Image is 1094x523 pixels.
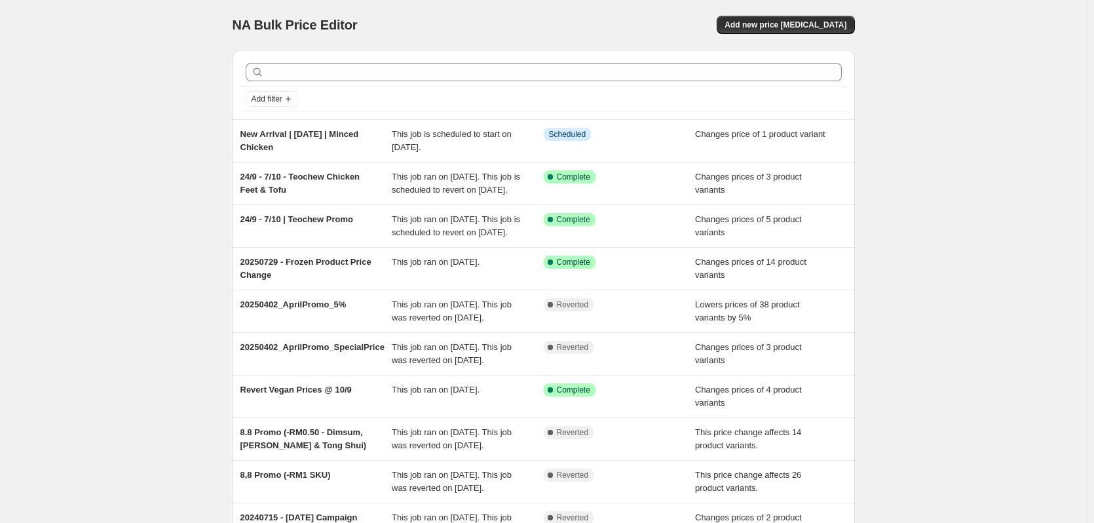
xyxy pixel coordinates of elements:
[695,172,802,195] span: Changes prices of 3 product variants
[246,91,298,107] button: Add filter
[392,427,512,450] span: This job ran on [DATE]. This job was reverted on [DATE].
[557,470,589,480] span: Reverted
[557,214,590,225] span: Complete
[557,385,590,395] span: Complete
[252,94,282,104] span: Add filter
[695,470,801,493] span: This price change affects 26 product variants.
[695,427,801,450] span: This price change affects 14 product variants.
[725,20,846,30] span: Add new price [MEDICAL_DATA]
[392,342,512,365] span: This job ran on [DATE]. This job was reverted on [DATE].
[233,18,358,32] span: NA Bulk Price Editor
[240,385,352,395] span: Revert Vegan Prices @ 10/9
[392,470,512,493] span: This job ran on [DATE]. This job was reverted on [DATE].
[557,342,589,353] span: Reverted
[392,385,480,395] span: This job ran on [DATE].
[240,470,331,480] span: 8,8 Promo (-RM1 SKU)
[240,129,359,152] span: New Arrival | [DATE] | Minced Chicken
[695,257,806,280] span: Changes prices of 14 product variants
[557,172,590,182] span: Complete
[392,172,520,195] span: This job ran on [DATE]. This job is scheduled to revert on [DATE].
[695,129,825,139] span: Changes price of 1 product variant
[549,129,586,140] span: Scheduled
[240,214,353,224] span: 24/9 - 7/10 | Teochew Promo
[392,129,512,152] span: This job is scheduled to start on [DATE].
[717,16,854,34] button: Add new price [MEDICAL_DATA]
[695,385,802,408] span: Changes prices of 4 product variants
[240,300,347,309] span: 20250402_AprilPromo_5%
[240,172,360,195] span: 24/9 - 7/10 - Teochew Chicken Feet & Tofu
[392,214,520,237] span: This job ran on [DATE]. This job is scheduled to revert on [DATE].
[695,342,802,365] span: Changes prices of 3 product variants
[557,300,589,310] span: Reverted
[240,257,371,280] span: 20250729 - Frozen Product Price Change
[392,257,480,267] span: This job ran on [DATE].
[240,427,367,450] span: 8.8 Promo (-RM0.50 - Dimsum, [PERSON_NAME] & Tong Shui)
[695,214,802,237] span: Changes prices of 5 product variants
[557,257,590,267] span: Complete
[392,300,512,322] span: This job ran on [DATE]. This job was reverted on [DATE].
[240,342,385,352] span: 20250402_AprilPromo_SpecialPrice
[557,513,589,523] span: Reverted
[557,427,589,438] span: Reverted
[695,300,800,322] span: Lowers prices of 38 product variants by 5%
